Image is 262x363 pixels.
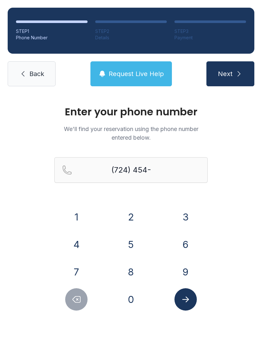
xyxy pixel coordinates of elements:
button: Delete number [65,288,88,311]
span: Request Live Help [109,69,164,78]
button: 6 [174,233,197,256]
button: 7 [65,261,88,283]
button: 2 [120,206,142,228]
button: 3 [174,206,197,228]
button: 5 [120,233,142,256]
span: Next [218,69,233,78]
button: 4 [65,233,88,256]
span: Back [29,69,44,78]
div: Details [95,35,167,41]
div: Phone Number [16,35,88,41]
div: STEP 2 [95,28,167,35]
div: STEP 1 [16,28,88,35]
button: 8 [120,261,142,283]
h1: Enter your phone number [54,107,208,117]
input: Reservation phone number [54,157,208,183]
button: Submit lookup form [174,288,197,311]
p: We'll find your reservation using the phone number entered below. [54,125,208,142]
div: Payment [174,35,246,41]
button: 9 [174,261,197,283]
button: 0 [120,288,142,311]
button: 1 [65,206,88,228]
div: STEP 3 [174,28,246,35]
